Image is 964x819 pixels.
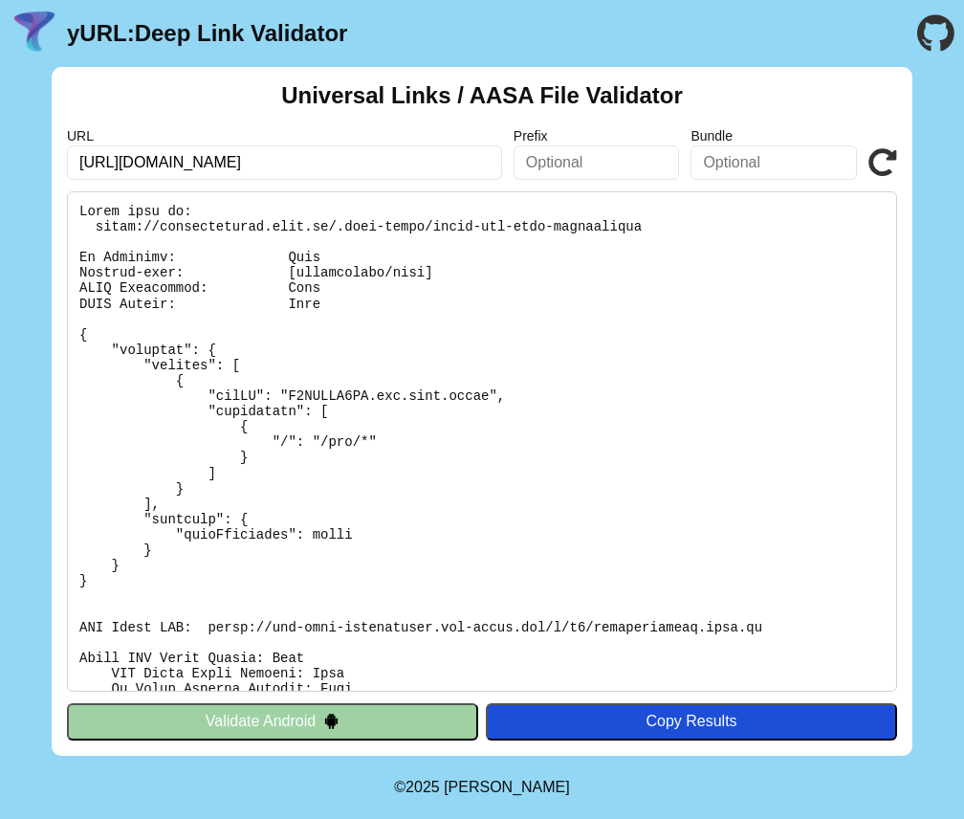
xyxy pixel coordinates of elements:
a: yURL:Deep Link Validator [67,20,347,47]
span: 2025 [405,779,440,795]
pre: Lorem ipsu do: sitam://consecteturad.elit.se/.doei-tempo/incid-utl-etdo-magnaaliqua En Adminimv: ... [67,191,897,692]
label: Bundle [690,128,857,144]
img: yURL Logo [10,9,59,58]
img: droidIcon.svg [323,713,340,729]
input: Required [67,145,502,180]
input: Optional [514,145,680,180]
button: Validate Android [67,703,478,740]
div: Copy Results [495,713,887,730]
label: Prefix [514,128,680,144]
footer: © [394,756,569,819]
button: Copy Results [486,703,897,740]
a: Michael Ibragimchayev's Personal Site [444,779,570,795]
input: Optional [690,145,857,180]
label: URL [67,128,502,144]
h2: Universal Links / AASA File Validator [281,82,683,109]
